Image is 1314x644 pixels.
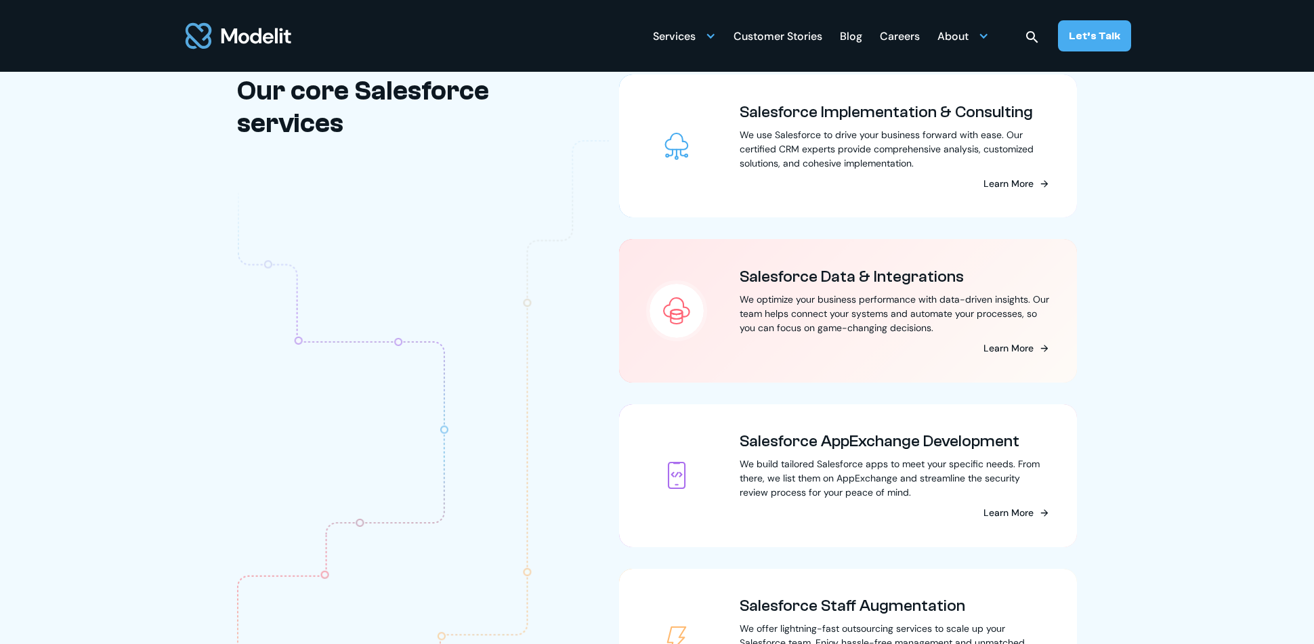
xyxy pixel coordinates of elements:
[734,22,822,49] a: Customer Stories
[937,24,969,51] div: About
[740,457,1050,500] p: We build tailored Salesforce apps to meet your specific needs. From there, we list them on AppExc...
[619,404,1077,547] a: Salesforce AppExchange DevelopmentWe build tailored Salesforce apps to meet your specific needs. ...
[237,74,543,139] h2: Our core Salesforce services
[840,22,862,49] a: Blog
[740,431,1019,452] h3: Salesforce AppExchange Development
[183,15,294,57] img: modelit logo
[1069,28,1120,43] div: Let’s Talk
[740,128,1050,171] p: We use Salesforce to drive your business forward with ease. Our certified CRM experts provide com...
[880,22,920,49] a: Careers
[740,595,965,616] h3: Salesforce Staff Augmentation
[840,24,862,51] div: Blog
[734,24,822,51] div: Customer Stories
[183,15,294,57] a: home
[740,293,1050,335] p: We optimize your business performance with data-driven insights. Our team helps connect your syst...
[983,177,1034,191] div: Learn More
[937,22,989,49] div: About
[983,341,1034,356] div: Learn More
[619,74,1077,217] a: Salesforce Implementation & ConsultingWe use Salesforce to drive your business forward with ease....
[880,24,920,51] div: Careers
[983,506,1034,520] div: Learn More
[740,102,1033,123] h3: Salesforce Implementation & Consulting
[1058,20,1131,51] a: Let’s Talk
[653,22,716,49] div: Services
[619,239,1077,382] a: Salesforce Data & IntegrationsWe optimize your business performance with data-driven insights. Ou...
[740,266,964,287] h3: Salesforce Data & Integrations
[653,24,696,51] div: Services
